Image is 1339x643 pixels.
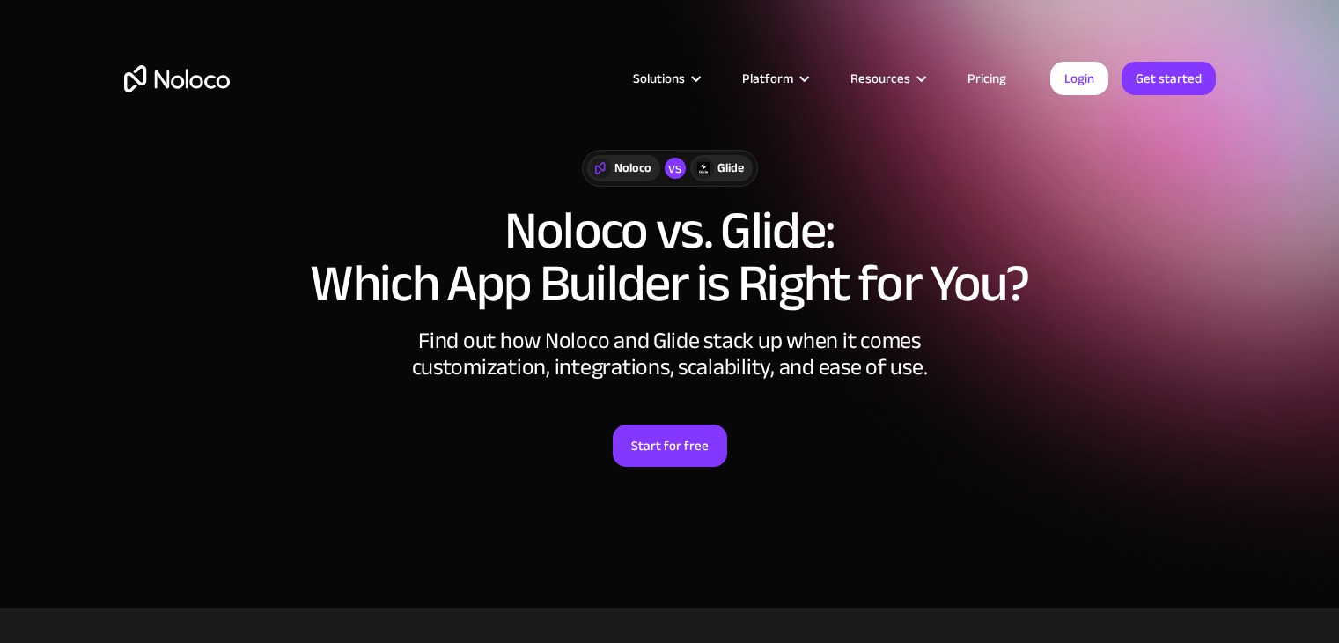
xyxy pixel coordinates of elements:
h1: Noloco vs. Glide: Which App Builder is Right for You? [124,204,1216,310]
a: home [124,65,230,92]
div: Solutions [611,67,720,90]
div: Resources [828,67,945,90]
div: Resources [850,67,910,90]
div: Solutions [633,67,685,90]
div: Platform [720,67,828,90]
div: Noloco [614,159,651,178]
div: Find out how Noloco and Glide stack up when it comes customization, integrations, scalability, an... [406,328,934,381]
div: Glide [717,159,744,178]
div: Platform [742,67,793,90]
a: Get started [1122,62,1216,95]
div: vs [665,158,686,179]
a: Pricing [945,67,1028,90]
a: Login [1050,62,1108,95]
a: Start for free [613,425,727,467]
